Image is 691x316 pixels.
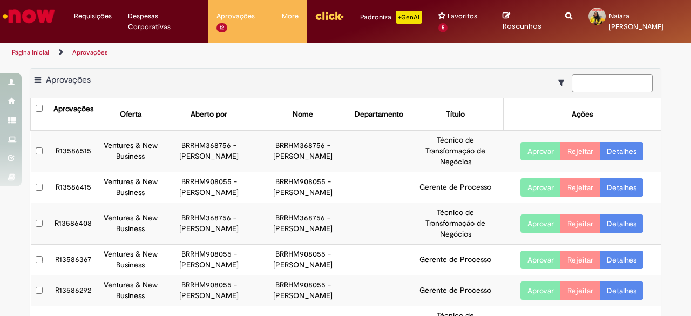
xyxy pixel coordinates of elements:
div: Título [446,109,465,120]
span: Aprovações [216,11,255,22]
a: Detalhes [600,178,643,197]
button: Rejeitar [560,142,600,160]
button: Aprovar [520,281,561,300]
td: R13586415 [48,172,99,203]
div: Departamento [355,109,403,120]
td: R13586367 [48,245,99,275]
td: BRRHM908055 - [PERSON_NAME] [256,245,350,275]
td: R13586292 [48,275,99,306]
span: Despesas Corporativas [128,11,200,32]
td: Gerente de Processo [408,172,503,203]
span: Rascunhos [503,21,541,31]
img: ServiceNow [1,5,57,27]
td: R13586515 [48,131,99,172]
div: Padroniza [360,11,422,24]
td: Técnico de Transformação de Negócios [408,131,503,172]
a: Detalhes [600,142,643,160]
span: Requisições [74,11,112,22]
span: Naiara [PERSON_NAME] [609,11,663,31]
a: Aprovações [72,48,108,57]
td: BRRHM368756 - [PERSON_NAME] [256,131,350,172]
a: Detalhes [600,281,643,300]
td: BRRHM368756 - [PERSON_NAME] [256,203,350,245]
button: Rejeitar [560,178,600,197]
span: 5 [438,23,448,32]
th: Aprovações [48,98,99,130]
div: Aberto por [191,109,227,120]
div: Aprovações [53,104,93,115]
td: R13586408 [48,203,99,245]
td: Gerente de Processo [408,275,503,306]
p: +GenAi [396,11,422,24]
span: More [282,11,299,22]
td: Ventures & New Business [99,131,162,172]
img: click_logo_yellow_360x200.png [315,8,344,24]
div: Ações [572,109,593,120]
td: BRRHM908055 - [PERSON_NAME] [162,172,256,203]
td: BRRHM908055 - [PERSON_NAME] [162,275,256,306]
button: Rejeitar [560,281,600,300]
td: BRRHM908055 - [PERSON_NAME] [162,245,256,275]
ul: Trilhas de página [8,43,452,63]
button: Aprovar [520,142,561,160]
td: Ventures & New Business [99,245,162,275]
span: 12 [216,23,227,32]
td: BRRHM368756 - [PERSON_NAME] [162,131,256,172]
td: Técnico de Transformação de Negócios [408,203,503,245]
div: Nome [293,109,313,120]
button: Aprovar [520,214,561,233]
a: Detalhes [600,251,643,269]
button: Rejeitar [560,251,600,269]
a: Detalhes [600,214,643,233]
button: Aprovar [520,251,561,269]
td: Ventures & New Business [99,275,162,306]
td: BRRHM908055 - [PERSON_NAME] [256,275,350,306]
a: Rascunhos [503,11,549,31]
td: Ventures & New Business [99,203,162,245]
td: Ventures & New Business [99,172,162,203]
span: Aprovações [46,75,91,85]
td: Gerente de Processo [408,245,503,275]
td: BRRHM368756 - [PERSON_NAME] [162,203,256,245]
i: Mostrar filtros para: Suas Solicitações [558,79,570,86]
td: BRRHM908055 - [PERSON_NAME] [256,172,350,203]
div: Oferta [120,109,141,120]
button: Aprovar [520,178,561,197]
span: Favoritos [448,11,477,22]
button: Rejeitar [560,214,600,233]
a: Página inicial [12,48,49,57]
